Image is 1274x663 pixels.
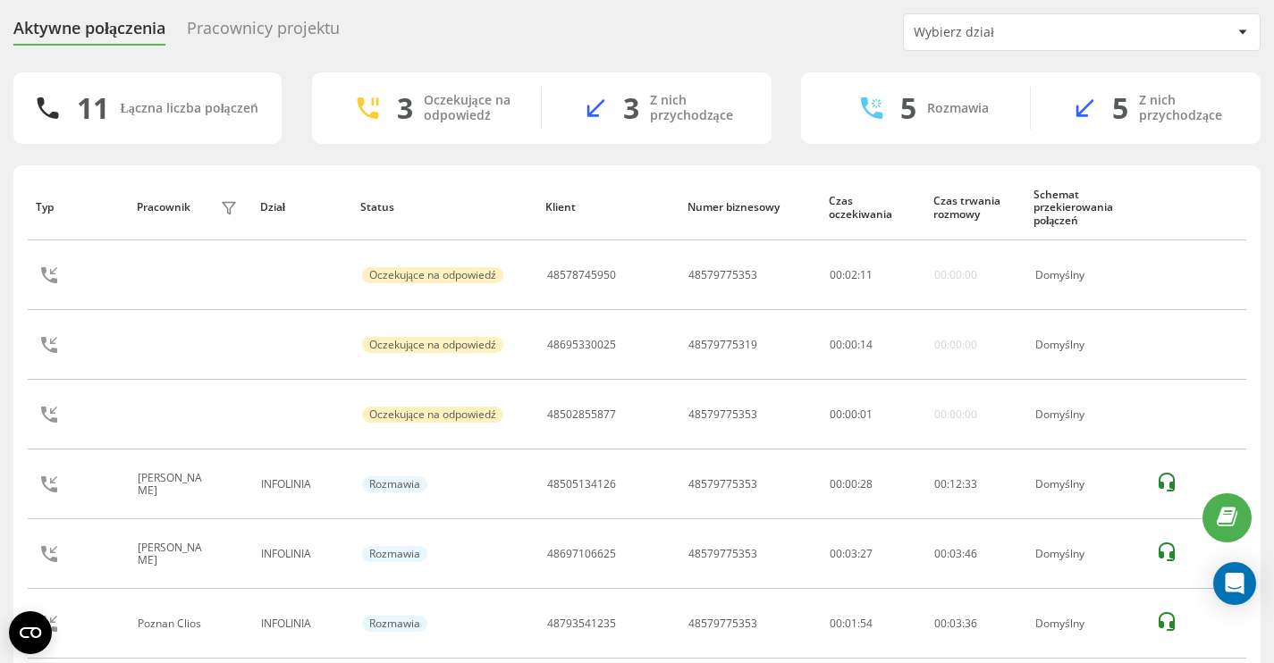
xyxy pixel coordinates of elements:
[424,93,514,123] div: Oczekujące na odpowiedź
[397,91,413,125] div: 3
[830,548,915,560] div: 00:03:27
[1035,408,1136,421] div: Domyślny
[949,616,962,631] span: 03
[261,548,342,560] div: INFOLINIA
[547,617,616,630] div: 48793541235
[688,201,812,214] div: Numer biznesowy
[138,617,206,630] div: Poznan Clios
[845,407,857,422] span: 00
[830,337,842,352] span: 00
[261,478,342,491] div: INFOLINIA
[362,616,427,632] div: Rozmawia
[36,201,119,214] div: Typ
[1034,189,1137,227] div: Schemat przekierowania połączeń
[949,546,962,561] span: 03
[1035,269,1136,281] div: Domyślny
[927,101,989,116] div: Rozmawia
[187,19,340,46] div: Pracownicy projektu
[860,337,873,352] span: 14
[830,408,873,421] div: : :
[829,195,916,221] div: Czas oczekiwania
[362,267,503,283] div: Oczekujące na odpowiedź
[360,201,529,214] div: Status
[547,269,616,281] div: 48578745950
[688,269,757,281] div: 48579775353
[1035,617,1136,630] div: Domyślny
[688,408,757,421] div: 48579775353
[138,541,215,567] div: [PERSON_NAME]
[13,19,165,46] div: Aktywne połączenia
[934,616,947,631] span: 00
[900,91,916,125] div: 5
[547,339,616,351] div: 48695330025
[934,476,947,491] span: 00
[688,478,757,491] div: 48579775353
[1035,548,1136,560] div: Domyślny
[138,472,215,498] div: [PERSON_NAME]
[830,617,915,630] div: 00:01:54
[934,339,977,351] div: 00:00:00
[830,267,842,282] span: 00
[1112,91,1128,125] div: 5
[547,478,616,491] div: 48505134126
[965,616,977,631] span: 36
[830,478,915,491] div: 00:00:28
[934,408,977,421] div: 00:00:00
[845,267,857,282] span: 02
[1213,562,1256,605] div: Open Intercom Messenger
[623,91,639,125] div: 3
[650,93,745,123] div: Z nich przychodzące
[547,408,616,421] div: 48502855877
[934,478,977,491] div: : :
[965,546,977,561] span: 46
[362,546,427,562] div: Rozmawia
[362,337,503,353] div: Oczekujące na odpowiedź
[547,548,616,560] div: 48697106625
[914,25,1127,40] div: Wybierz dział
[934,546,947,561] span: 00
[688,339,757,351] div: 48579775319
[860,407,873,422] span: 01
[933,195,1017,221] div: Czas trwania rozmowy
[688,617,757,630] div: 48579775353
[830,269,873,281] div: : :
[845,337,857,352] span: 00
[77,91,109,125] div: 11
[934,548,977,560] div: : :
[949,476,962,491] span: 12
[965,476,977,491] span: 33
[830,339,873,351] div: : :
[830,407,842,422] span: 00
[120,101,257,116] div: Łączna liczba połączeń
[688,548,757,560] div: 48579775353
[9,611,52,654] button: Open CMP widget
[1035,478,1136,491] div: Domyślny
[137,201,190,214] div: Pracownik
[934,617,977,630] div: : :
[260,201,343,214] div: Dział
[934,269,977,281] div: 00:00:00
[362,476,427,492] div: Rozmawia
[261,617,342,630] div: INFOLINIA
[1139,93,1234,123] div: Z nich przychodzące
[545,201,670,214] div: Klient
[1035,339,1136,351] div: Domyślny
[860,267,873,282] span: 11
[362,407,503,423] div: Oczekujące na odpowiedź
